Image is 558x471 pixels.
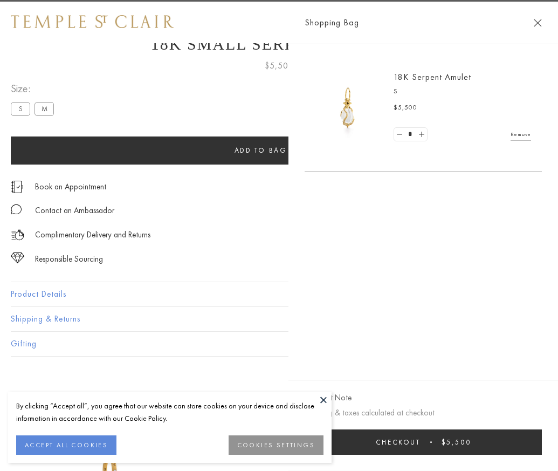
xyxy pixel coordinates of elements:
[11,204,22,215] img: MessageIcon-01_2.svg
[442,438,471,447] span: $5,500
[11,136,511,165] button: Add to bag
[35,252,103,266] div: Responsible Sourcing
[235,146,287,155] span: Add to bag
[16,435,116,455] button: ACCEPT ALL COOKIES
[394,128,405,141] a: Set quantity to 0
[315,76,380,140] img: P51836-E11SERPPV
[394,103,417,113] span: $5,500
[11,35,547,53] h1: 18K Small Serpent Amulet
[394,86,531,97] p: S
[35,204,114,217] div: Contact an Ambassador
[265,59,294,73] span: $5,500
[416,128,426,141] a: Set quantity to 2
[11,307,547,331] button: Shipping & Returns
[11,102,30,115] label: S
[35,102,54,115] label: M
[35,228,150,242] p: Complimentary Delivery and Returns
[305,429,542,455] button: Checkout $5,500
[229,435,323,455] button: COOKIES SETTINGS
[35,181,106,193] a: Book an Appointment
[11,80,58,98] span: Size:
[11,228,24,242] img: icon_delivery.svg
[511,128,531,140] a: Remove
[305,16,359,30] span: Shopping Bag
[11,332,547,356] button: Gifting
[305,406,542,420] p: Shipping & taxes calculated at checkout
[394,71,471,83] a: 18K Serpent Amulet
[16,400,323,425] div: By clicking “Accept all”, you agree that our website can store cookies on your device and disclos...
[11,282,547,306] button: Product Details
[376,438,421,447] span: Checkout
[305,391,352,405] button: Add Gift Note
[11,15,174,28] img: Temple St. Clair
[534,19,542,27] button: Close Shopping Bag
[11,252,24,263] img: icon_sourcing.svg
[11,181,24,193] img: icon_appointment.svg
